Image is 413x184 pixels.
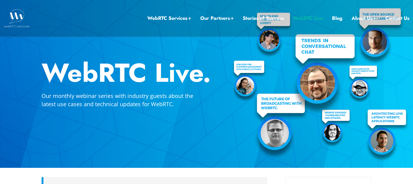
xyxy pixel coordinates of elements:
[42,60,372,86] h2: WebRTC Live.
[243,14,284,22] a: Stories of Success
[42,92,207,108] p: Our monthly webinar series with industry guests about the latest use cases and technical updates ...
[200,14,234,22] a: Our Partners
[293,14,323,22] a: WebRTC Live
[4,9,30,27] img: WebRTC.ventures
[385,14,409,22] a: Contact Us
[147,14,191,22] a: WebRTC Services
[352,14,376,22] a: About Us
[332,14,342,22] a: Blog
